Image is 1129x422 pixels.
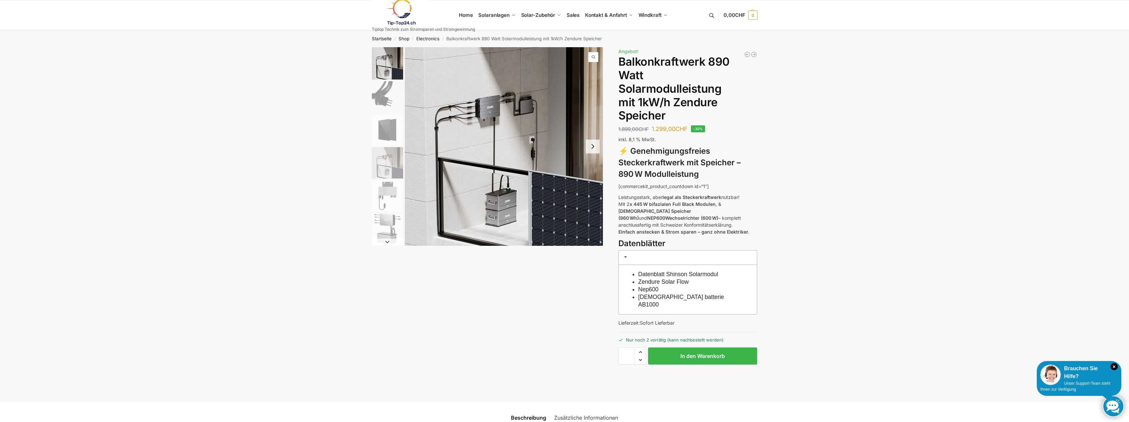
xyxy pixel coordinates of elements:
span: 0 [748,11,758,20]
li: 1 / 6 [405,47,603,246]
p: Leistungsstark, aber nutzbar! Mit 2 , & und – komplett anschlussfertig mit Schweizer Konformitäts... [618,194,757,235]
li: 3 / 6 [370,113,403,146]
strong: x 445 W bifazialen Full Black Modulen [630,201,716,207]
a: Windkraft [636,0,670,30]
span: Unser Support-Team steht Ihnen zur Verfügung [1040,381,1110,392]
h3: Datenblätter [618,238,757,249]
a: Datenblatt Shinson Solarmodul [638,271,718,277]
img: Zendure-solar-flow-Batteriespeicher für Balkonkraftwerke [372,47,403,80]
span: Sofort Lieferbar [640,320,674,326]
span: Solar-Zubehör [521,12,555,18]
a: 0,00CHF 0 [724,5,757,25]
a: Sales [564,0,582,30]
img: Maysun [372,114,403,146]
a: Startseite [372,36,392,41]
strong: Einfach anstecken & Strom sparen – ganz ohne Elektriker. [618,229,749,235]
span: Solaranlagen [478,12,510,18]
span: Reduce quantity [635,356,646,364]
button: Next slide [586,140,600,153]
strong: legal als Steckerkraftwerk [663,194,721,200]
span: CHF [735,12,745,18]
p: Nur noch 2 vorrätig (kann nachbestellt werden) [618,332,757,343]
i: Schließen [1111,363,1118,370]
span: Kontakt & Anfahrt [585,12,627,18]
span: Angebot! [618,49,639,54]
span: inkl. 8,1 % MwSt. [618,137,656,142]
bdi: 1.299,00 [652,125,688,132]
li: 2 / 6 [370,80,403,113]
li: 4 / 6 [370,146,403,179]
span: Increase quantity [635,348,646,356]
span: / [409,36,416,42]
a: Znedure solar flow Batteriespeicher fuer BalkonkraftwerkeZnedure solar flow Batteriespeicher fuer... [405,47,603,246]
a: Balkonkraftwerk 890 Watt Solarmodulleistung mit 2kW/h Zendure Speicher [744,51,751,58]
strong: NEP600Wechselrichter (600 W) [647,215,718,221]
p: [commercekit_product_countdown id=“1″] [618,183,757,190]
iframe: Sicherer Rahmen für schnelle Bezahlvorgänge [617,369,758,387]
input: Produktmenge [618,347,635,365]
img: Zendure-solar-flow-Batteriespeicher für Balkonkraftwerke [405,47,603,246]
bdi: 1.899,00 [618,126,649,132]
span: CHF [675,125,688,132]
a: [DEMOGRAPHIC_DATA] batterie AB1000 [638,294,724,308]
a: Kontakt & Anfahrt [582,0,636,30]
img: nep-microwechselrichter-600w [372,180,403,211]
span: CHF [639,126,649,132]
div: Brauchen Sie Hilfe? [1040,365,1118,380]
a: Solar-Zubehör [518,0,564,30]
button: Next slide [372,239,403,245]
img: Zendure-solar-flow-Batteriespeicher für Balkonkraftwerke [372,147,403,179]
li: 5 / 6 [370,179,403,212]
a: Electronics [416,36,439,41]
a: Nep600 [638,286,659,293]
span: Sales [567,12,580,18]
nav: Breadcrumb [360,30,769,47]
a: Zendure Solar Flow [638,278,689,285]
p: Tiptop Technik zum Stromsparen und Stromgewinnung [372,27,475,31]
li: 6 / 6 [370,212,403,245]
a: Steckerkraftwerk mit 4 KW Speicher und 8 Solarmodulen mit 3600 Watt [751,51,757,58]
button: In den Warenkorb [648,347,757,365]
img: Anschlusskabel-3meter_schweizer-stecker [372,81,403,113]
a: Shop [399,36,409,41]
span: / [439,36,446,42]
h1: Balkonkraftwerk 890 Watt Solarmodulleistung mit 1kW/h Zendure Speicher [618,55,757,122]
span: Windkraft [639,12,662,18]
span: Lieferzeit: [618,320,674,326]
strong: [DEMOGRAPHIC_DATA] Speicher (960 Wh) [618,208,691,221]
span: 0,00 [724,12,745,18]
img: Customer service [1040,365,1061,385]
span: / [392,36,399,42]
h3: ⚡ Genehmigungsfreies Steckerkraftwerk mit Speicher – 890 W Modulleistung [618,146,757,180]
span: -32% [691,125,705,132]
img: Zendure-Solaflow [372,213,403,244]
li: 1 / 6 [370,47,403,80]
a: Solaranlagen [476,0,518,30]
